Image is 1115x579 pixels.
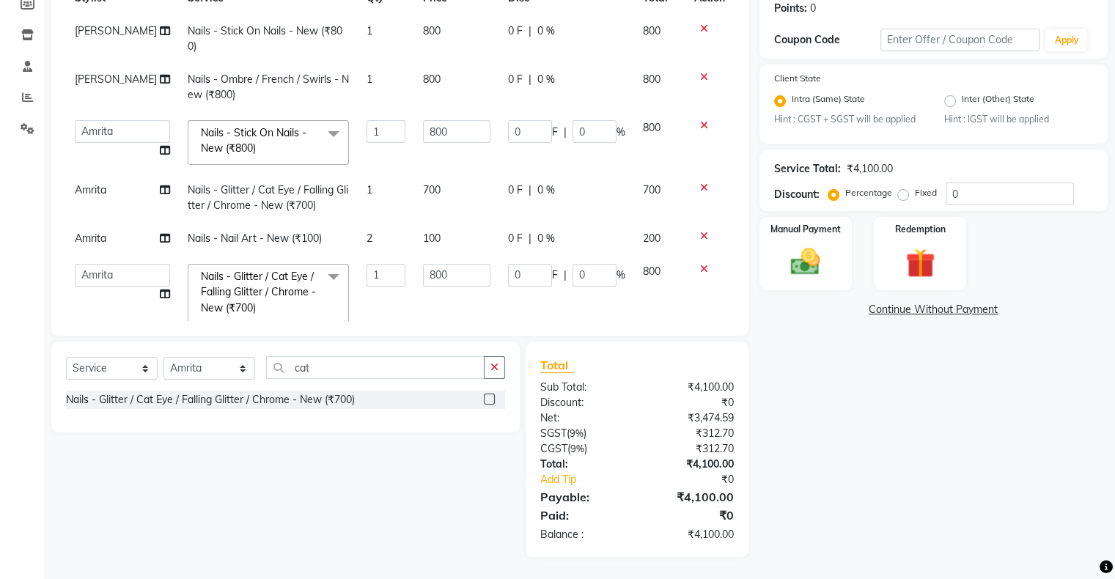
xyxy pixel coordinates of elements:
span: % [617,125,625,140]
span: 9% [570,427,584,439]
span: 700 [423,183,441,196]
div: ₹0 [637,395,745,410]
div: ₹4,100.00 [637,457,745,472]
div: Payable: [529,488,637,506]
span: 1 [367,73,372,86]
span: Nails - Stick On Nails - New (₹800) [188,24,342,53]
span: CGST [540,442,567,455]
span: 1 [367,183,372,196]
span: | [529,72,531,87]
div: 0 [810,1,816,16]
div: Nails - Glitter / Cat Eye / Falling Glitter / Chrome - New (₹700) [66,392,355,407]
span: Nails - Glitter / Cat Eye / Falling Glitter / Chrome - New (₹700) [201,270,316,314]
span: | [529,182,531,198]
div: ( ) [529,441,637,457]
span: 800 [423,73,441,86]
span: 2 [367,232,372,245]
div: ₹4,100.00 [847,161,893,177]
span: 0 F [508,72,523,87]
div: ₹4,100.00 [637,380,745,395]
input: Enter Offer / Coupon Code [880,29,1040,51]
div: ₹0 [637,506,745,524]
div: Paid: [529,506,637,524]
span: 0 F [508,182,523,198]
img: _cash.svg [781,245,829,279]
div: Coupon Code [774,32,880,48]
span: F [552,125,558,140]
label: Intra (Same) State [792,92,865,110]
span: [PERSON_NAME] [75,24,157,37]
label: Percentage [845,186,892,199]
span: Amrita [75,183,106,196]
span: 800 [643,24,660,37]
div: Total: [529,457,637,472]
div: Discount: [529,395,637,410]
span: SGST [540,427,567,440]
span: Nails - Stick On Nails - New (₹800) [201,126,306,155]
span: Nails - Nail Art - New (₹100) [188,232,322,245]
a: Continue Without Payment [762,302,1105,317]
span: | [564,268,567,283]
span: Nails - Ombre / French / Swirls - New (₹800) [188,73,349,101]
label: Fixed [915,186,937,199]
div: Service Total: [774,161,841,177]
span: 9% [570,443,584,454]
span: 0 % [537,182,555,198]
span: 0 F [508,23,523,39]
label: Manual Payment [770,223,841,236]
div: Balance : [529,527,637,542]
div: Net: [529,410,637,426]
div: ₹312.70 [637,441,745,457]
span: | [529,23,531,39]
a: x [256,141,262,155]
span: 200 [643,232,660,245]
small: Hint : CGST + SGST will be applied [774,113,923,126]
span: 0 % [537,23,555,39]
span: F [552,268,558,283]
a: Add Tip [529,472,655,487]
span: 800 [643,265,660,278]
small: Hint : IGST will be applied [944,113,1093,126]
span: 800 [423,24,441,37]
div: ₹312.70 [637,426,745,441]
img: _gift.svg [897,245,944,281]
div: ( ) [529,426,637,441]
span: 1 [367,24,372,37]
label: Inter (Other) State [962,92,1034,110]
div: ₹3,474.59 [637,410,745,426]
span: 0 % [537,231,555,246]
span: 700 [643,183,660,196]
span: | [529,231,531,246]
span: 800 [643,121,660,134]
span: 800 [643,73,660,86]
span: Amrita [75,232,106,245]
label: Redemption [895,223,946,236]
button: Apply [1045,29,1087,51]
span: 100 [423,232,441,245]
div: Discount: [774,187,820,202]
span: % [617,268,625,283]
div: Points: [774,1,807,16]
span: 0 % [537,72,555,87]
label: Client State [774,72,821,85]
span: Total [540,358,574,373]
input: Search or Scan [266,356,485,379]
a: x [256,301,262,314]
span: Nails - Glitter / Cat Eye / Falling Glitter / Chrome - New (₹700) [188,183,348,212]
div: Sub Total: [529,380,637,395]
div: ₹0 [655,472,744,487]
span: [PERSON_NAME] [75,73,157,86]
span: | [564,125,567,140]
span: 0 F [508,231,523,246]
div: ₹4,100.00 [637,527,745,542]
div: ₹4,100.00 [637,488,745,506]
